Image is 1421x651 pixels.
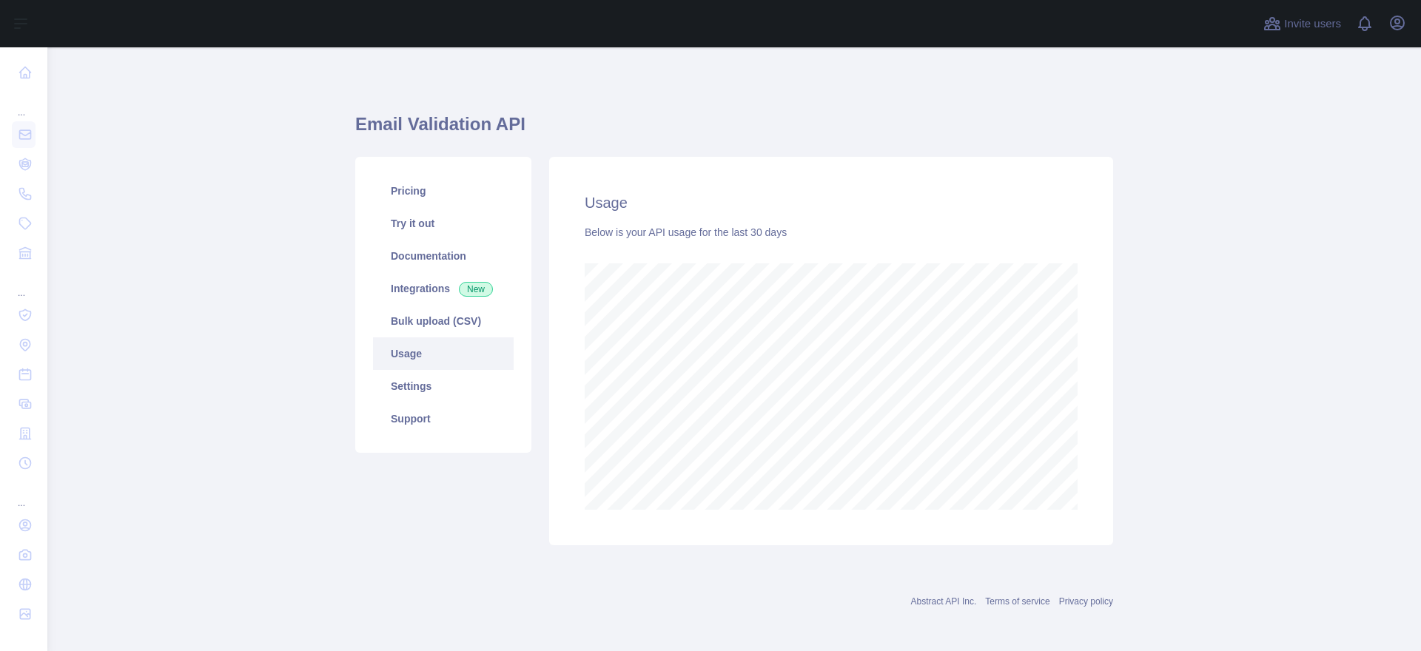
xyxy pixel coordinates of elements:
[1284,16,1341,33] span: Invite users
[1059,596,1113,607] a: Privacy policy
[985,596,1049,607] a: Terms of service
[12,89,36,118] div: ...
[373,175,514,207] a: Pricing
[373,337,514,370] a: Usage
[585,225,1078,240] div: Below is your API usage for the last 30 days
[373,305,514,337] a: Bulk upload (CSV)
[585,192,1078,213] h2: Usage
[911,596,977,607] a: Abstract API Inc.
[1260,12,1344,36] button: Invite users
[373,240,514,272] a: Documentation
[373,370,514,402] a: Settings
[373,207,514,240] a: Try it out
[355,112,1113,148] h1: Email Validation API
[373,402,514,435] a: Support
[12,479,36,509] div: ...
[12,269,36,299] div: ...
[459,282,493,297] span: New
[373,272,514,305] a: Integrations New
